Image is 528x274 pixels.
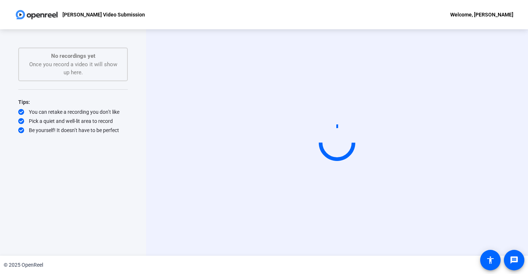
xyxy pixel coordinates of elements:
[26,52,120,77] div: Once you record a video it will show up here.
[18,117,128,125] div: Pick a quiet and well-lit area to record
[450,10,513,19] div: Welcome, [PERSON_NAME]
[62,10,145,19] p: [PERSON_NAME] Video Submission
[26,52,120,60] p: No recordings yet
[510,256,519,264] mat-icon: message
[18,127,128,134] div: Be yourself! It doesn’t have to be perfect
[15,7,59,22] img: OpenReel logo
[18,108,128,116] div: You can retake a recording you don’t like
[18,98,128,106] div: Tips:
[486,256,495,264] mat-icon: accessibility
[4,261,43,269] div: © 2025 OpenReel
